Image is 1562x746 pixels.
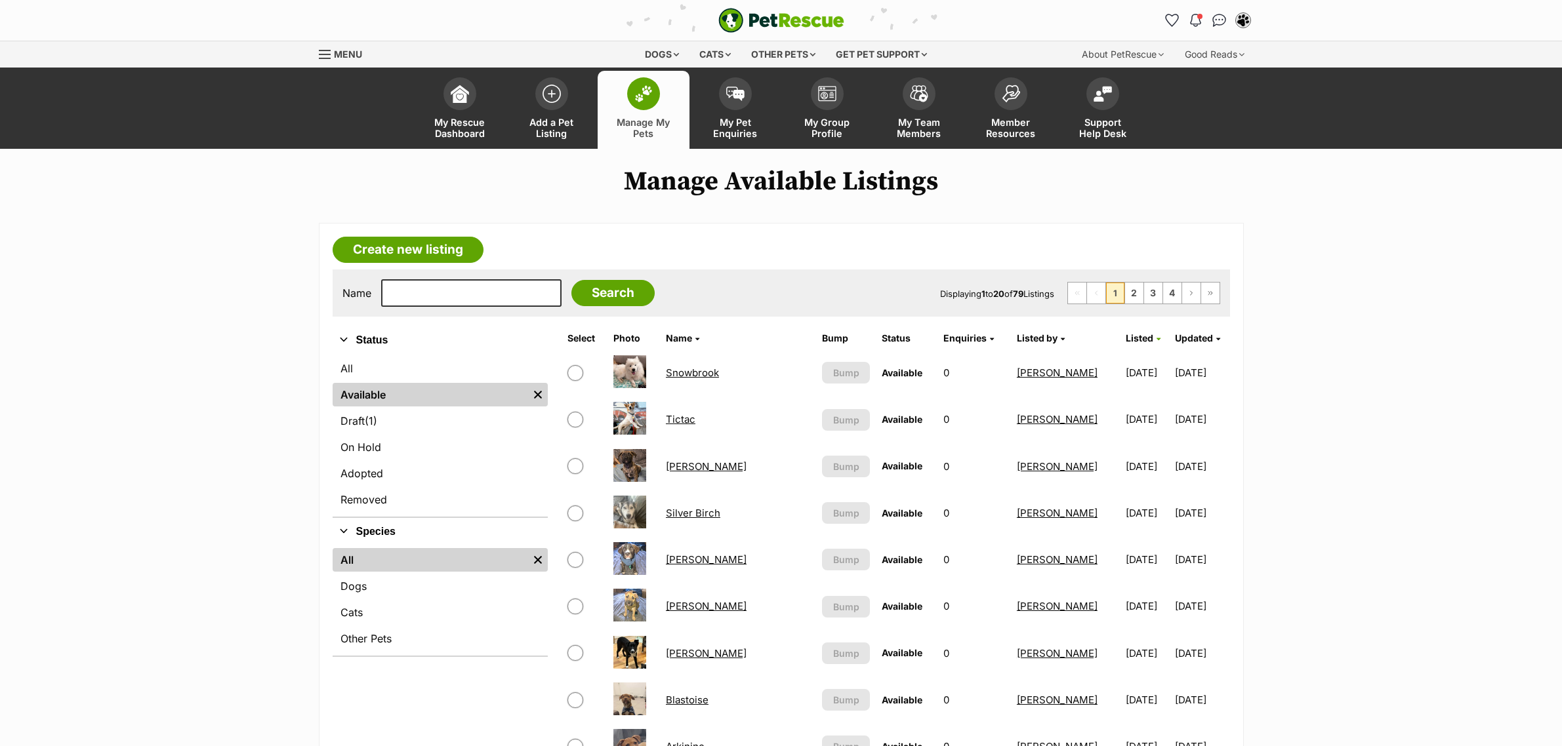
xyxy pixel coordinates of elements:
a: Tictac [666,413,695,425]
td: [DATE] [1175,631,1228,676]
span: Bump [833,413,859,427]
img: pet-enquiries-icon-7e3ad2cf08bfb03b45e93fb7055b45f3efa6380592205ae92323e6603595dc1f.svg [726,87,745,101]
span: (1) [365,413,377,429]
a: Support Help Desk [1057,71,1149,149]
span: Available [882,600,922,612]
img: group-profile-icon-3fa3cf56718a62981997c0bc7e787c4b2cf8bcc04b72c1350f741eb67cf2f40e.svg [818,86,836,102]
nav: Pagination [1067,282,1220,304]
td: [DATE] [1175,583,1228,629]
span: translation missing: en.admin.listings.index.attributes.enquiries [943,332,987,344]
a: [PERSON_NAME] [1017,366,1098,379]
a: Name [666,332,699,344]
img: chat-41dd97257d64d25036548639549fe6c8038ab92f7586957e7f3b1b290dea8141.svg [1212,14,1226,27]
button: Species [333,523,548,540]
label: Name [342,287,371,299]
td: [DATE] [1175,350,1228,395]
input: Search [571,280,655,306]
span: My Pet Enquiries [706,117,765,139]
td: 0 [938,490,1010,536]
a: Page 3 [1144,283,1162,304]
span: Previous page [1087,283,1105,304]
span: Name [666,332,692,344]
td: [DATE] [1120,631,1174,676]
span: Updated [1175,332,1213,344]
a: [PERSON_NAME] [1017,694,1098,706]
span: First page [1068,283,1086,304]
a: Cats [333,600,548,624]
td: 0 [938,444,1010,489]
a: My Rescue Dashboard [414,71,506,149]
span: Displaying to of Listings [940,288,1054,299]
span: My Group Profile [798,117,857,139]
img: manage-my-pets-icon-02211641906a0b7f246fdf0571729dbe1e7629f14944591b6c1af311fb30b64b.svg [634,85,653,102]
td: [DATE] [1175,490,1228,536]
a: Conversations [1209,10,1230,31]
a: Enquiries [943,332,994,344]
a: Favourites [1162,10,1183,31]
button: My account [1233,10,1254,31]
td: [DATE] [1120,350,1174,395]
td: [DATE] [1120,490,1174,536]
img: team-members-icon-5396bd8760b3fe7c0b43da4ab00e1e3bb1a5d9ba89233759b79545d2d3fc5d0d.svg [910,85,928,102]
div: Other pets [742,41,825,68]
a: [PERSON_NAME] [1017,600,1098,612]
img: logo-e224e6f780fb5917bec1dbf3a21bbac754714ae5b6737aabdf751b685950b380.svg [718,8,844,33]
a: Removed [333,488,548,511]
th: Photo [608,328,659,349]
span: Bump [833,600,859,614]
a: Draft [333,409,548,433]
td: [DATE] [1120,583,1174,629]
button: Bump [822,549,871,570]
td: 0 [938,583,1010,629]
a: [PERSON_NAME] [1017,460,1098,473]
img: dashboard-icon-eb2f2d2d3e046f16d808141f083e7271f6b2e854fb5c12c21221c1fb7104beca.svg [451,85,469,103]
span: Bump [833,460,859,473]
a: Manage My Pets [598,71,689,149]
th: Select [562,328,607,349]
a: [PERSON_NAME] [666,460,747,473]
th: Status [876,328,937,349]
span: Available [882,414,922,425]
a: Silver Birch [666,507,720,519]
button: Bump [822,362,871,383]
a: Available [333,383,528,406]
a: [PERSON_NAME] [666,553,747,566]
a: Create new listing [333,237,483,263]
img: help-desk-icon-fdf02630f3aa405de69fd3d07c3f3aa587a6932b1a1747fa1d2bba05be0121f9.svg [1094,86,1112,102]
a: Blastoise [666,694,709,706]
span: Page 1 [1106,283,1124,304]
a: Snowbrook [666,366,719,379]
a: On Hold [333,435,548,459]
div: Get pet support [827,41,936,68]
td: 0 [938,677,1010,722]
a: Updated [1175,332,1220,344]
div: About PetRescue [1073,41,1173,68]
a: My Group Profile [781,71,873,149]
span: Available [882,647,922,658]
button: Status [333,332,548,349]
a: Member Resources [965,71,1057,149]
a: All [333,357,548,380]
a: Add a Pet Listing [506,71,598,149]
img: Lynda Smith profile pic [1237,14,1250,27]
div: Status [333,354,548,517]
div: Dogs [636,41,688,68]
td: 0 [938,631,1010,676]
button: Bump [822,689,871,711]
a: [PERSON_NAME] [1017,553,1098,566]
td: 0 [938,350,1010,395]
img: member-resources-icon-8e73f808a243e03378d46382f2149f9095a855e16c252ad45f914b54edf8863c.svg [1002,85,1020,102]
strong: 79 [1013,288,1023,299]
button: Bump [822,596,871,618]
td: [DATE] [1175,444,1228,489]
span: My Team Members [890,117,949,139]
span: Available [882,694,922,705]
strong: 1 [981,288,985,299]
button: Bump [822,642,871,664]
a: Adopted [333,461,548,485]
td: [DATE] [1120,677,1174,722]
strong: 20 [993,288,1004,299]
span: Available [882,460,922,471]
td: 0 [938,537,1010,582]
a: Listed by [1017,332,1065,344]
